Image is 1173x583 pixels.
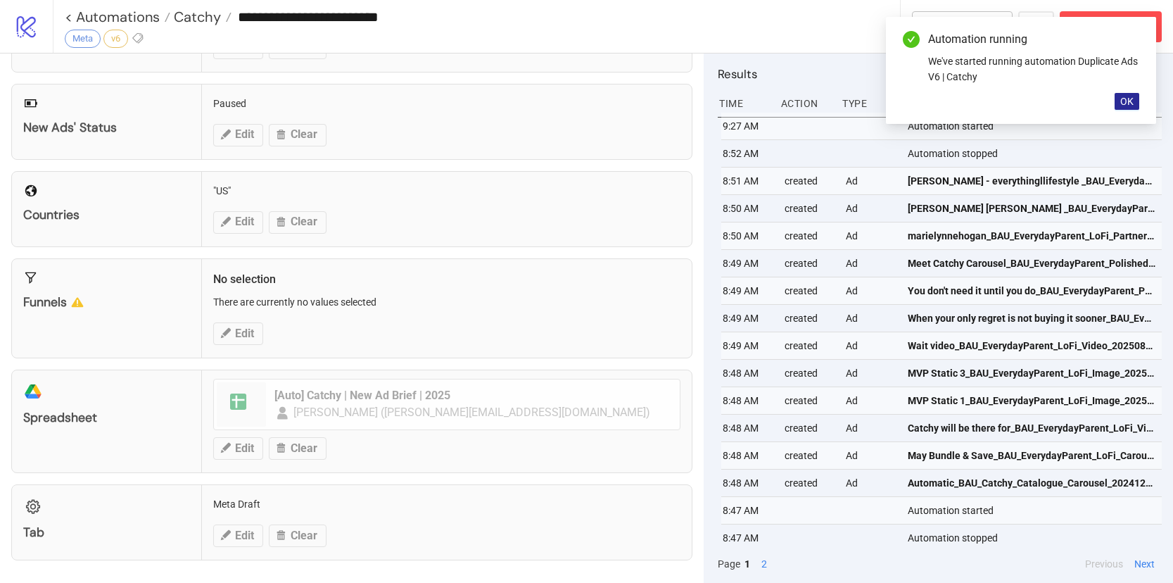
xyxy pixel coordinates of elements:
[721,305,773,332] div: 8:49 AM
[721,250,773,277] div: 8:49 AM
[844,250,896,277] div: Ad
[928,31,1139,48] div: Automation running
[908,173,1155,189] span: [PERSON_NAME] - everythingllifestyle _BAU_EverydayParent_LoFi_PartnershipBoost_Video_20250918_AU
[721,525,773,551] div: 8:47 AM
[718,90,770,117] div: Time
[740,556,754,572] button: 1
[908,222,1155,249] a: marielynnehogan_BAU_EverydayParent_LoFi_PartnershipBoost_Video_20250918_AU
[908,305,1155,332] a: When your only regret is not buying it sooner_BAU_EverydayParent_Polished_Image_20250826_AU
[908,195,1155,222] a: [PERSON_NAME] [PERSON_NAME] _BAU_EverydayParent_LoFi_PartnershipBoost_Video_20250918_AU
[783,277,835,304] div: created
[1081,556,1127,572] button: Previous
[783,195,835,222] div: created
[906,140,1165,167] div: Automation stopped
[908,201,1155,216] span: [PERSON_NAME] [PERSON_NAME] _BAU_EverydayParent_LoFi_PartnershipBoost_Video_20250918_AU
[844,168,896,194] div: Ad
[908,338,1155,353] span: Wait video_BAU_EverydayParent_LoFi_Video_20250826_AU
[908,365,1155,381] span: MVP Static 3_BAU_EverydayParent_LoFi_Image_20250725_AU
[65,30,101,48] div: Meta
[170,8,221,26] span: Catchy
[783,360,835,387] div: created
[908,475,1155,491] span: Automatic_BAU_Catchy_Catalogue_Carousel_20241220
[1120,96,1134,107] span: OK
[783,415,835,441] div: created
[783,387,835,414] div: created
[844,415,896,441] div: Ad
[903,31,920,48] span: check-circle
[912,11,1013,42] button: To Builder
[844,332,896,359] div: Ad
[1060,11,1162,42] button: Abort Run
[1115,93,1139,110] button: OK
[908,168,1155,194] a: [PERSON_NAME] - everythingllifestyle _BAU_EverydayParent_LoFi_PartnershipBoost_Video_20250918_AU
[908,442,1155,469] a: May Bundle & Save_BAU_EverydayParent_LoFi_Carousel - Image_20250508_AU
[844,360,896,387] div: Ad
[908,393,1155,408] span: MVP Static 1_BAU_EverydayParent_LoFi_Image_20250725_AU
[103,30,128,48] div: v6
[908,277,1155,304] a: You don't need it until you do_BAU_EverydayParent_Polished_Image_20250826_AU
[170,10,232,24] a: Catchy
[908,256,1155,271] span: Meet Catchy Carousel_BAU_EverydayParent_Polished_Carousel - Image_20250826_AU
[783,222,835,249] div: created
[783,442,835,469] div: created
[1130,556,1159,572] button: Next
[844,277,896,304] div: Ad
[721,360,773,387] div: 8:48 AM
[908,415,1155,441] a: Catchy will be there for_BAU_EverydayParent_LoFi_Video_20250725_AU
[783,305,835,332] div: created
[757,556,771,572] button: 2
[908,387,1155,414] a: MVP Static 1_BAU_EverydayParent_LoFi_Image_20250725_AU
[783,470,835,496] div: created
[721,277,773,304] div: 8:49 AM
[721,442,773,469] div: 8:48 AM
[844,442,896,469] div: Ad
[783,250,835,277] div: created
[908,311,1155,326] span: When your only regret is not buying it sooner_BAU_EverydayParent_Polished_Image_20250826_AU
[844,470,896,496] div: Ad
[721,497,773,524] div: 8:47 AM
[783,332,835,359] div: created
[718,556,740,572] span: Page
[908,448,1155,463] span: May Bundle & Save_BAU_EverydayParent_LoFi_Carousel - Image_20250508_AU
[718,65,1162,83] h2: Results
[908,250,1155,277] a: Meet Catchy Carousel_BAU_EverydayParent_Polished_Carousel - Image_20250826_AU
[721,113,773,139] div: 9:27 AM
[721,415,773,441] div: 8:48 AM
[780,90,832,117] div: Action
[65,10,170,24] a: < Automations
[908,420,1155,436] span: Catchy will be there for_BAU_EverydayParent_LoFi_Video_20250725_AU
[844,305,896,332] div: Ad
[844,387,896,414] div: Ad
[721,387,773,414] div: 8:48 AM
[721,470,773,496] div: 8:48 AM
[844,195,896,222] div: Ad
[908,283,1155,299] span: You don't need it until you do_BAU_EverydayParent_Polished_Image_20250826_AU
[721,332,773,359] div: 8:49 AM
[844,222,896,249] div: Ad
[721,140,773,167] div: 8:52 AM
[841,90,893,117] div: Type
[906,525,1165,551] div: Automation stopped
[783,168,835,194] div: created
[908,470,1155,496] a: Automatic_BAU_Catchy_Catalogue_Carousel_20241220
[721,195,773,222] div: 8:50 AM
[721,168,773,194] div: 8:51 AM
[906,497,1165,524] div: Automation started
[721,222,773,249] div: 8:50 AM
[1018,11,1054,42] button: ...
[908,360,1155,387] a: MVP Static 3_BAU_EverydayParent_LoFi_Image_20250725_AU
[908,332,1155,359] a: Wait video_BAU_EverydayParent_LoFi_Video_20250826_AU
[908,228,1155,244] span: marielynnehogan_BAU_EverydayParent_LoFi_PartnershipBoost_Video_20250918_AU
[928,54,1139,84] div: We've started running automation Duplicate Ads V6 | Catchy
